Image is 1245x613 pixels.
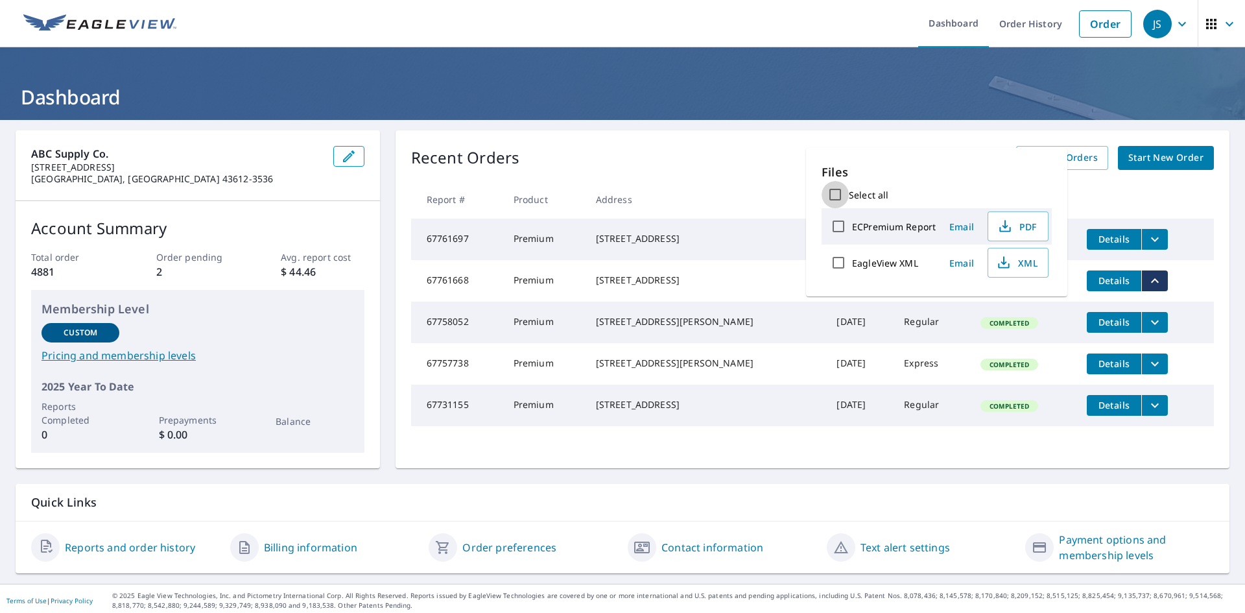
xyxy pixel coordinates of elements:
span: PDF [996,219,1037,234]
p: $ 0.00 [159,427,237,442]
th: Product [503,180,586,219]
td: 67757738 [411,343,503,385]
td: 67761697 [411,219,503,260]
label: ECPremium Report [852,221,936,233]
p: Reports Completed [41,400,119,427]
td: Premium [503,219,586,260]
div: [STREET_ADDRESS][PERSON_NAME] [596,357,816,370]
button: PDF [988,211,1049,241]
div: [STREET_ADDRESS] [596,274,816,287]
td: [DATE] [826,343,894,385]
td: Regular [894,302,970,343]
img: EV Logo [23,14,176,34]
p: 4881 [31,264,114,280]
p: 0 [41,427,119,442]
button: filesDropdownBtn-67731155 [1141,395,1168,416]
button: XML [988,248,1049,278]
div: [STREET_ADDRESS] [596,232,816,245]
span: Details [1095,316,1133,328]
span: Details [1095,233,1133,245]
button: detailsBtn-67731155 [1087,395,1141,416]
label: EagleView XML [852,257,918,269]
a: Pricing and membership levels [41,348,354,363]
a: Payment options and membership levels [1059,532,1214,563]
th: Report # [411,180,503,219]
button: detailsBtn-67757738 [1087,354,1141,374]
td: Premium [503,385,586,426]
button: filesDropdownBtn-67758052 [1141,312,1168,333]
th: Address [586,180,827,219]
button: filesDropdownBtn-67761697 [1141,229,1168,250]
p: Balance [276,415,353,428]
p: Files [822,163,1052,181]
p: Recent Orders [411,146,520,170]
td: 67761668 [411,260,503,302]
p: Order pending [156,250,239,264]
span: Completed [982,402,1037,411]
p: ABC Supply Co. [31,146,323,162]
p: $ 44.46 [281,264,364,280]
p: Total order [31,250,114,264]
p: 2025 Year To Date [41,379,354,394]
a: Contact information [661,540,763,555]
a: Billing information [264,540,357,555]
button: Email [941,217,982,237]
p: [GEOGRAPHIC_DATA], [GEOGRAPHIC_DATA] 43612-3536 [31,173,323,185]
button: detailsBtn-67758052 [1087,312,1141,333]
span: Start New Order [1128,150,1203,166]
td: Premium [503,343,586,385]
td: Express [894,343,970,385]
span: Details [1095,274,1133,287]
td: [DATE] [826,302,894,343]
button: filesDropdownBtn-67761668 [1141,270,1168,291]
td: Regular [894,385,970,426]
a: Privacy Policy [51,596,93,605]
p: Custom [64,327,97,339]
p: 2 [156,264,239,280]
span: Email [946,257,977,269]
p: Avg. report cost [281,250,364,264]
a: View All Orders [1016,146,1108,170]
td: [DATE] [826,385,894,426]
a: Start New Order [1118,146,1214,170]
span: XML [996,255,1037,270]
p: | [6,597,93,605]
p: Prepayments [159,413,237,427]
a: Reports and order history [65,540,195,555]
span: Completed [982,319,1037,328]
label: Select all [849,189,888,201]
td: Premium [503,302,586,343]
a: Order preferences [462,540,556,555]
button: detailsBtn-67761697 [1087,229,1141,250]
div: JS [1143,10,1172,38]
span: Completed [982,360,1037,369]
a: Order [1079,10,1132,38]
button: detailsBtn-67761668 [1087,270,1141,291]
button: Email [941,253,982,273]
button: filesDropdownBtn-67757738 [1141,354,1168,374]
td: 67731155 [411,385,503,426]
span: Details [1095,357,1133,370]
h1: Dashboard [16,84,1229,110]
p: Membership Level [41,300,354,318]
p: © 2025 Eagle View Technologies, Inc. and Pictometry International Corp. All Rights Reserved. Repo... [112,591,1239,610]
a: Terms of Use [6,596,47,605]
td: Premium [503,260,586,302]
p: Quick Links [31,494,1214,511]
span: Details [1095,399,1133,411]
div: [STREET_ADDRESS][PERSON_NAME] [596,315,816,328]
p: Account Summary [31,217,364,240]
p: [STREET_ADDRESS] [31,162,323,173]
td: 67758052 [411,302,503,343]
span: Email [946,221,977,233]
div: [STREET_ADDRESS] [596,398,816,411]
a: Text alert settings [860,540,950,555]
